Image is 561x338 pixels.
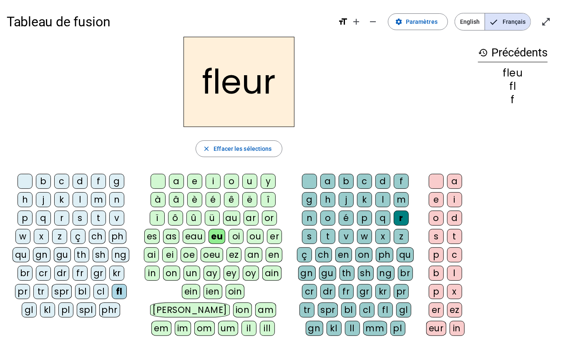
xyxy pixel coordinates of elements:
div: br [398,266,413,281]
div: t [447,229,462,244]
div: f [478,95,548,105]
div: p [429,284,444,299]
div: th [74,247,89,262]
div: fl [478,81,548,91]
div: or [262,211,277,226]
span: English [455,13,485,30]
div: e [429,192,444,207]
div: s [73,211,88,226]
div: am [255,302,276,318]
div: b [429,266,444,281]
div: [PERSON_NAME] [150,302,230,318]
div: e [187,174,202,189]
div: on [163,266,180,281]
div: tr [299,302,314,318]
span: Paramètres [406,17,438,27]
div: gu [319,266,336,281]
div: en [266,247,282,262]
div: ien [204,284,222,299]
div: ç [297,247,312,262]
div: ai [144,247,159,262]
div: q [375,211,390,226]
div: è [187,192,202,207]
div: oi [229,229,244,244]
div: qu [13,247,30,262]
div: m [394,192,409,207]
div: gr [357,284,372,299]
div: ph [109,229,126,244]
div: oeu [201,247,223,262]
div: c [447,247,462,262]
div: h [320,192,335,207]
div: b [339,174,354,189]
div: i [447,192,462,207]
div: o [224,174,239,189]
div: u [242,174,257,189]
div: ou [247,229,264,244]
div: t [91,211,106,226]
div: b [36,174,51,189]
div: ô [168,211,183,226]
div: es [144,229,160,244]
mat-icon: open_in_full [541,17,551,27]
div: r [394,211,409,226]
div: oy [243,266,259,281]
div: s [429,229,444,244]
div: th [340,266,355,281]
div: as [163,229,179,244]
div: f [91,174,106,189]
div: ar [244,211,259,226]
div: j [339,192,354,207]
div: x [34,229,49,244]
div: ez [226,247,242,262]
div: a [169,174,184,189]
div: ë [242,192,257,207]
div: gn [306,321,323,336]
div: t [320,229,335,244]
div: ng [112,247,129,262]
div: g [302,192,317,207]
div: ey [224,266,239,281]
div: sh [93,247,108,262]
div: q [36,211,51,226]
mat-icon: history [478,48,488,58]
div: ei [162,247,177,262]
div: n [302,211,317,226]
div: kr [375,284,390,299]
div: m [91,192,106,207]
div: ü [205,211,220,226]
div: fleu [478,68,548,78]
div: ion [233,302,252,318]
div: er [267,229,282,244]
div: cl [93,284,108,299]
div: pr [394,284,409,299]
div: er [429,302,444,318]
div: p [429,247,444,262]
div: cr [302,284,317,299]
div: fr [339,284,354,299]
div: au [223,211,240,226]
div: kr [109,266,124,281]
div: oin [226,284,245,299]
div: y [261,174,276,189]
div: k [54,192,69,207]
div: à [151,192,166,207]
span: Français [485,13,531,30]
button: Effacer les sélections [196,140,282,157]
div: î [261,192,276,207]
mat-button-toggle-group: Language selection [455,13,531,30]
div: im [175,321,191,336]
div: é [339,211,354,226]
div: c [54,174,69,189]
div: w [357,229,372,244]
div: fl [378,302,393,318]
div: ain [262,266,282,281]
div: d [73,174,88,189]
div: gu [54,247,71,262]
div: d [447,211,462,226]
div: eur [426,321,446,336]
div: gl [396,302,411,318]
div: bl [75,284,90,299]
div: d [375,174,390,189]
div: v [109,211,124,226]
